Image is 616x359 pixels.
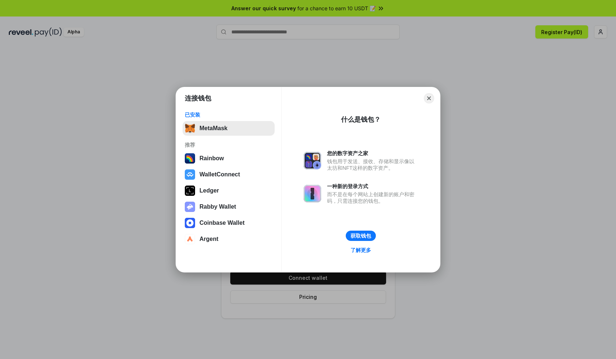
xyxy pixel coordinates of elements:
[183,151,275,166] button: Rainbow
[183,232,275,246] button: Argent
[351,232,371,239] div: 获取钱包
[185,111,272,118] div: 已安装
[185,169,195,180] img: svg+xml,%3Csvg%20width%3D%2228%22%20height%3D%2228%22%20viewBox%3D%220%200%2028%2028%22%20fill%3D...
[183,183,275,198] button: Ledger
[185,218,195,228] img: svg+xml,%3Csvg%20width%3D%2228%22%20height%3D%2228%22%20viewBox%3D%220%200%2028%2028%22%20fill%3D...
[199,155,224,162] div: Rainbow
[199,220,245,226] div: Coinbase Wallet
[185,123,195,133] img: svg+xml,%3Csvg%20fill%3D%22none%22%20height%3D%2233%22%20viewBox%3D%220%200%2035%2033%22%20width%...
[327,150,418,157] div: 您的数字资产之家
[185,153,195,164] img: svg+xml,%3Csvg%20width%3D%22120%22%20height%3D%22120%22%20viewBox%3D%220%200%20120%20120%22%20fil...
[327,183,418,190] div: 一种新的登录方式
[199,125,227,132] div: MetaMask
[304,152,321,169] img: svg+xml,%3Csvg%20xmlns%3D%22http%3A%2F%2Fwww.w3.org%2F2000%2Fsvg%22%20fill%3D%22none%22%20viewBox...
[327,158,418,171] div: 钱包用于发送、接收、存储和显示像以太坊和NFT这样的数字资产。
[346,231,376,241] button: 获取钱包
[341,115,381,124] div: 什么是钱包？
[185,202,195,212] img: svg+xml,%3Csvg%20xmlns%3D%22http%3A%2F%2Fwww.w3.org%2F2000%2Fsvg%22%20fill%3D%22none%22%20viewBox...
[183,167,275,182] button: WalletConnect
[351,247,371,253] div: 了解更多
[183,121,275,136] button: MetaMask
[199,187,219,194] div: Ledger
[304,185,321,202] img: svg+xml,%3Csvg%20xmlns%3D%22http%3A%2F%2Fwww.w3.org%2F2000%2Fsvg%22%20fill%3D%22none%22%20viewBox...
[199,204,236,210] div: Rabby Wallet
[346,245,375,255] a: 了解更多
[185,142,272,148] div: 推荐
[424,93,434,103] button: Close
[199,236,219,242] div: Argent
[185,186,195,196] img: svg+xml,%3Csvg%20xmlns%3D%22http%3A%2F%2Fwww.w3.org%2F2000%2Fsvg%22%20width%3D%2228%22%20height%3...
[183,199,275,214] button: Rabby Wallet
[327,191,418,204] div: 而不是在每个网站上创建新的账户和密码，只需连接您的钱包。
[199,171,240,178] div: WalletConnect
[183,216,275,230] button: Coinbase Wallet
[185,234,195,244] img: svg+xml,%3Csvg%20width%3D%2228%22%20height%3D%2228%22%20viewBox%3D%220%200%2028%2028%22%20fill%3D...
[185,94,211,103] h1: 连接钱包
